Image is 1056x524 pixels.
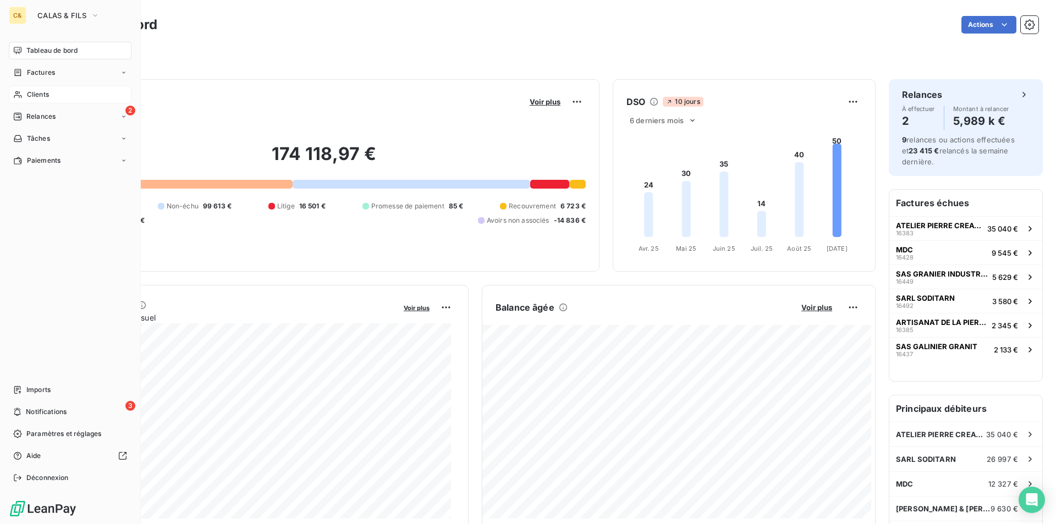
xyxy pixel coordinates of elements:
[896,269,988,278] span: SAS GRANIER INDUSTRIE DE LA PIERRE
[526,97,564,107] button: Voir plus
[896,342,977,351] span: SAS GALINIER GRANIT
[902,112,935,130] h4: 2
[639,245,659,252] tspan: Avr. 25
[167,201,199,211] span: Non-échu
[27,134,50,144] span: Tâches
[987,455,1018,464] span: 26 997 €
[889,337,1042,361] button: SAS GALINIER GRANIT164372 133 €
[37,11,86,20] span: CALAS & FILS
[26,451,41,461] span: Aide
[404,304,430,312] span: Voir plus
[27,90,49,100] span: Clients
[896,254,914,261] span: 16428
[630,116,684,125] span: 6 derniers mois
[496,301,554,314] h6: Balance âgée
[896,278,914,285] span: 16449
[62,143,586,176] h2: 174 118,97 €
[663,97,703,107] span: 10 jours
[896,221,983,230] span: ATELIER PIERRE CREATIVE
[896,504,991,513] span: [PERSON_NAME] & [PERSON_NAME]
[992,249,1018,257] span: 9 545 €
[801,303,832,312] span: Voir plus
[203,201,232,211] span: 99 613 €
[896,230,914,236] span: 16383
[530,97,560,106] span: Voir plus
[26,473,69,483] span: Déconnexion
[961,16,1016,34] button: Actions
[400,302,433,312] button: Voir plus
[992,297,1018,306] span: 3 580 €
[27,156,61,166] span: Paiements
[987,224,1018,233] span: 35 040 €
[554,216,586,225] span: -14 836 €
[827,245,848,252] tspan: [DATE]
[676,245,696,252] tspan: Mai 25
[26,46,78,56] span: Tableau de bord
[560,201,586,211] span: 6 723 €
[26,385,51,395] span: Imports
[896,455,956,464] span: SARL SODITARN
[896,294,955,302] span: SARL SODITARN
[27,68,55,78] span: Factures
[909,146,939,155] span: 23 415 €
[994,345,1018,354] span: 2 133 €
[26,429,101,439] span: Paramètres et réglages
[889,313,1042,337] button: ARTISANAT DE LA PIERRE163852 345 €
[1019,487,1045,513] div: Open Intercom Messenger
[9,7,26,24] div: C&
[896,302,914,309] span: 16492
[626,95,645,108] h6: DSO
[902,88,942,101] h6: Relances
[889,216,1042,240] button: ATELIER PIERRE CREATIVE1638335 040 €
[371,201,444,211] span: Promesse de paiement
[9,500,77,517] img: Logo LeanPay
[896,430,986,439] span: ATELIER PIERRE CREATIVE
[896,318,987,327] span: ARTISANAT DE LA PIERRE
[62,312,396,323] span: Chiffre d'affaires mensuel
[751,245,773,252] tspan: Juil. 25
[889,264,1042,289] button: SAS GRANIER INDUSTRIE DE LA PIERRE164495 629 €
[299,201,326,211] span: 16 501 €
[986,430,1018,439] span: 35 040 €
[953,112,1009,130] h4: 5,989 k €
[26,407,67,417] span: Notifications
[889,395,1042,422] h6: Principaux débiteurs
[902,135,906,144] span: 9
[125,106,135,115] span: 2
[902,106,935,112] span: À effectuer
[896,351,913,357] span: 16437
[449,201,464,211] span: 85 €
[889,190,1042,216] h6: Factures échues
[992,321,1018,330] span: 2 345 €
[889,240,1042,264] button: MDC164289 545 €
[509,201,556,211] span: Recouvrement
[896,479,913,488] span: MDC
[277,201,295,211] span: Litige
[953,106,1009,112] span: Montant à relancer
[487,216,549,225] span: Avoirs non associés
[787,245,811,252] tspan: Août 25
[9,447,131,465] a: Aide
[991,504,1018,513] span: 9 630 €
[896,327,914,333] span: 16385
[26,112,56,122] span: Relances
[988,479,1018,488] span: 12 327 €
[902,135,1015,166] span: relances ou actions effectuées et relancés la semaine dernière.
[889,289,1042,313] button: SARL SODITARN164923 580 €
[992,273,1018,282] span: 5 629 €
[896,245,913,254] span: MDC
[798,302,835,312] button: Voir plus
[713,245,735,252] tspan: Juin 25
[125,401,135,411] span: 3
